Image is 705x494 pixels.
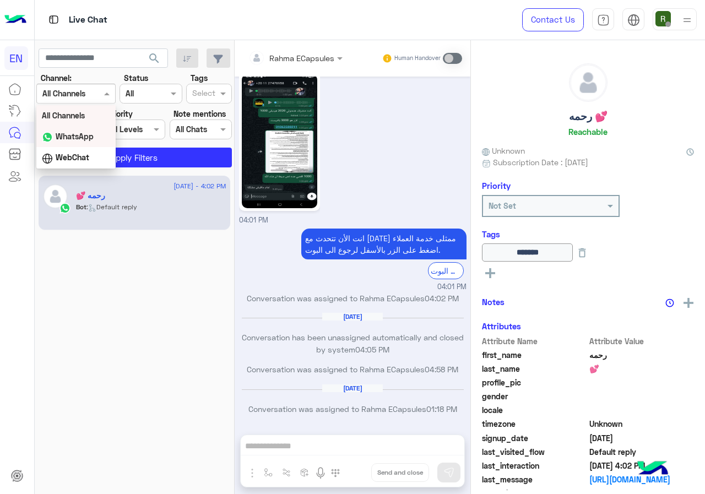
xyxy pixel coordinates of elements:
[191,87,215,101] div: Select
[76,191,105,200] h5: رحمه 💕
[589,390,695,402] span: null
[482,418,587,430] span: timezone
[239,363,467,375] p: Conversation was assigned to Rahma ECapsules
[141,48,168,72] button: search
[522,8,584,31] a: Contact Us
[665,298,674,307] img: notes
[425,294,459,303] span: 04:02 PM
[589,335,695,347] span: Attribute Value
[42,153,53,164] img: WebChat
[482,297,505,307] h6: Notes
[589,418,695,430] span: Unknown
[239,292,467,304] p: Conversation was assigned to Rahma ECapsules
[4,8,26,31] img: Logo
[597,14,610,26] img: tab
[43,184,68,209] img: defaultAdmin.png
[239,216,268,224] span: 04:01 PM
[482,474,587,485] span: last_message
[680,13,694,27] img: profile
[301,229,467,259] p: 12/8/2025, 4:01 PM
[482,446,587,458] span: last_visited_flow
[482,181,511,191] h6: Priority
[482,229,694,239] h6: Tags
[589,363,695,374] span: 💕
[4,46,28,70] div: EN
[482,404,587,416] span: locale
[322,313,383,321] h6: [DATE]
[86,203,137,211] span: : Default reply
[627,14,640,26] img: tab
[36,105,116,168] ng-dropdown-panel: Options list
[589,404,695,416] span: null
[173,181,226,191] span: [DATE] - 4:02 PM
[493,156,588,168] span: Subscription Date : [DATE]
[124,72,148,84] label: Status
[36,148,232,167] button: Apply Filters
[568,127,608,137] h6: Reachable
[394,54,441,63] small: Human Handover
[482,363,587,374] span: last_name
[239,403,467,415] p: Conversation was assigned to Rahma ECapsules
[428,262,464,279] div: الرجوع الى البوت
[570,64,607,101] img: defaultAdmin.png
[107,108,133,120] label: Priority
[482,321,521,331] h6: Attributes
[41,72,72,84] label: Channel:
[655,11,671,26] img: userImage
[42,132,53,143] img: WhatsApp
[482,377,587,388] span: profile_pic
[59,203,70,214] img: WhatsApp
[191,72,208,84] label: Tags
[437,282,467,292] span: 04:01 PM
[482,349,587,361] span: first_name
[589,474,695,485] a: [URL][DOMAIN_NAME]
[239,332,467,355] p: Conversation has been unassigned automatically and closed by system
[482,432,587,444] span: signup_date
[426,404,457,414] span: 01:18 PM
[76,203,86,211] span: Bot
[592,8,614,31] a: tab
[569,110,608,123] h5: رحمه 💕
[371,463,429,482] button: Send and close
[633,450,672,488] img: hulul-logo.png
[425,365,458,374] span: 04:58 PM
[69,13,107,28] p: Live Chat
[47,13,61,26] img: tab
[173,108,226,120] label: Note mentions
[589,349,695,361] span: رحمه
[684,298,693,308] img: add
[56,153,89,162] b: WebChat
[242,74,317,208] img: 1293241735542049.jpg
[42,111,85,120] b: All Channels
[148,52,161,65] span: search
[482,145,525,156] span: Unknown
[589,432,695,444] span: 2024-03-09T14:54:01.384Z
[482,390,587,402] span: gender
[322,384,383,392] h6: [DATE]
[482,335,587,347] span: Attribute Name
[56,132,94,141] b: WhatsApp
[482,460,587,471] span: last_interaction
[355,345,389,354] span: 04:05 PM
[589,460,695,471] span: 2025-08-12T13:02:05.076Z
[589,446,695,458] span: Default reply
